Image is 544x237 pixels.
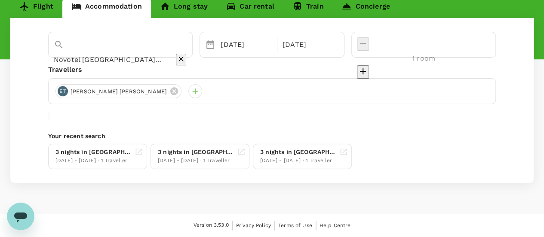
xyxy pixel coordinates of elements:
div: [DATE] [217,36,275,53]
button: Open [186,61,188,62]
div: [DATE] - [DATE] · 1 Traveller [55,157,131,165]
button: decrease [357,37,369,51]
div: 3 nights in [GEOGRAPHIC_DATA] [55,148,131,157]
button: decrease [357,65,369,79]
div: ET[PERSON_NAME] [PERSON_NAME] [55,84,181,98]
span: Version 3.53.0 [194,221,229,230]
a: Help Centre [320,221,351,230]
button: Clear [176,54,186,65]
div: [DATE] - [DATE] · 1 Traveller [158,157,234,165]
span: Privacy Policy [236,222,271,228]
span: Terms of Use [278,222,312,228]
div: [DATE] [279,36,337,53]
div: ET [58,86,68,96]
a: Privacy Policy [236,221,271,230]
a: Terms of Use [278,221,312,230]
div: Travellers [48,65,496,75]
input: Search cities, hotels, work locations [54,53,163,66]
p: Your recent search [48,132,496,140]
iframe: Button to launch messaging window [7,203,34,230]
div: [DATE] - [DATE] · 1 Traveller [260,157,336,165]
span: Help Centre [320,222,351,228]
div: 3 nights in [GEOGRAPHIC_DATA] Managed by Centre Point [260,148,336,157]
span: [PERSON_NAME] [PERSON_NAME] [65,87,172,96]
input: Add rooms [357,52,490,65]
div: 3 nights in [GEOGRAPHIC_DATA] [GEOGRAPHIC_DATA] [GEOGRAPHIC_DATA] [158,148,234,157]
